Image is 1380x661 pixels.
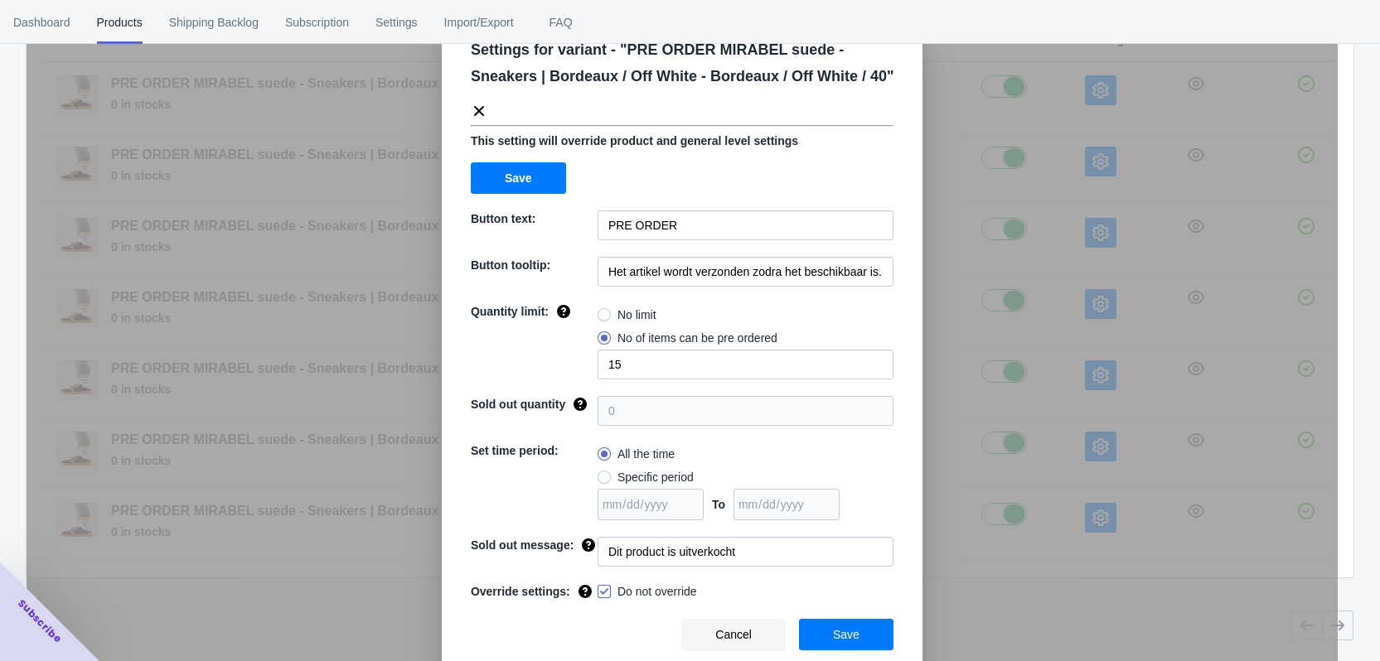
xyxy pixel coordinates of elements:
span: Subscription [285,1,349,44]
span: This setting will override product and general level settings [471,134,798,147]
span: Sold out message: [471,538,574,552]
span: Shipping Backlog [169,1,259,44]
span: Cancel [715,628,752,641]
span: Button tooltip: [471,258,550,272]
span: Sold out quantity [471,398,565,411]
span: No limit [617,306,656,323]
span: Do not override [617,583,697,600]
span: Set time period: [471,444,559,457]
button: Save [471,162,566,194]
button: Save [799,619,893,650]
span: Save [505,171,532,185]
span: Products [97,1,143,44]
span: Save [833,628,859,641]
span: Dashboard [13,1,70,44]
span: All the time [617,446,675,462]
span: FAQ [540,1,582,44]
span: No of items can be pre ordered [617,330,777,346]
span: Button text: [471,212,536,225]
button: Next [1322,610,1353,640]
span: Specific period [617,469,694,485]
span: Subscribe [15,596,65,646]
span: To [712,498,725,511]
button: Cancel [681,619,786,650]
span: Settings [375,1,418,44]
span: Override settings: [471,585,570,598]
p: Settings for variant - " PRE ORDER MIRABEL suede - Sneakers | Bordeaux / Off White - Bordeaux / O... [471,36,907,89]
span: Quantity limit: [471,305,549,318]
span: Import/Export [444,1,514,44]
